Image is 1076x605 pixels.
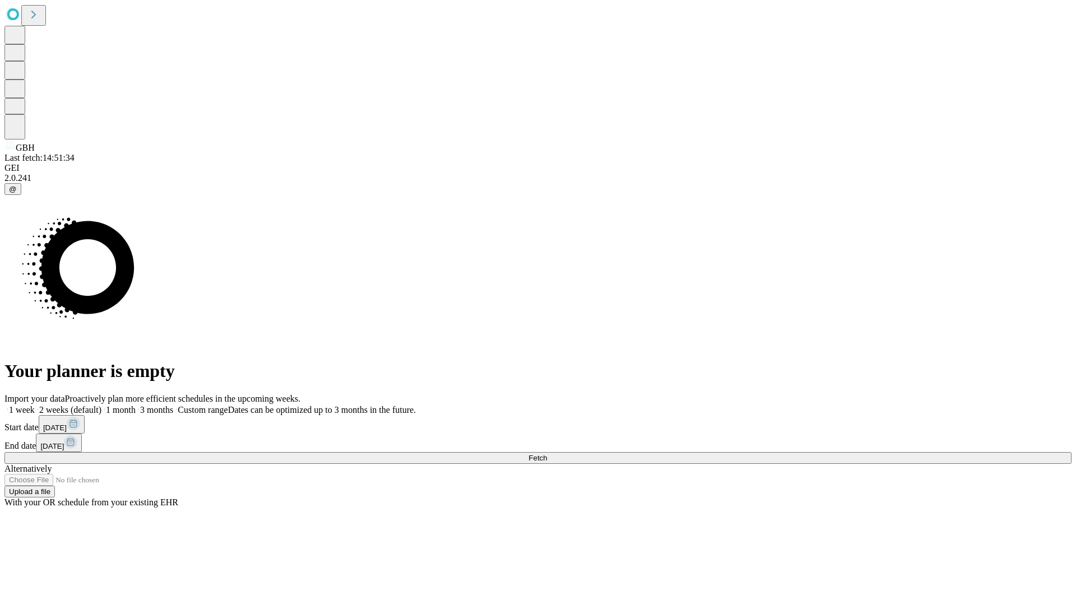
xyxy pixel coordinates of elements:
[4,173,1072,183] div: 2.0.241
[39,415,85,434] button: [DATE]
[4,415,1072,434] div: Start date
[4,163,1072,173] div: GEI
[228,405,416,415] span: Dates can be optimized up to 3 months in the future.
[140,405,173,415] span: 3 months
[4,361,1072,381] h1: Your planner is empty
[4,434,1072,452] div: End date
[4,486,55,497] button: Upload a file
[4,452,1072,464] button: Fetch
[9,185,17,193] span: @
[4,394,65,403] span: Import your data
[4,183,21,195] button: @
[40,442,64,450] span: [DATE]
[4,464,52,473] span: Alternatively
[178,405,228,415] span: Custom range
[528,454,547,462] span: Fetch
[9,405,35,415] span: 1 week
[43,424,67,432] span: [DATE]
[39,405,101,415] span: 2 weeks (default)
[65,394,300,403] span: Proactively plan more efficient schedules in the upcoming weeks.
[106,405,136,415] span: 1 month
[36,434,82,452] button: [DATE]
[16,143,35,152] span: GBH
[4,153,75,162] span: Last fetch: 14:51:34
[4,497,178,507] span: With your OR schedule from your existing EHR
